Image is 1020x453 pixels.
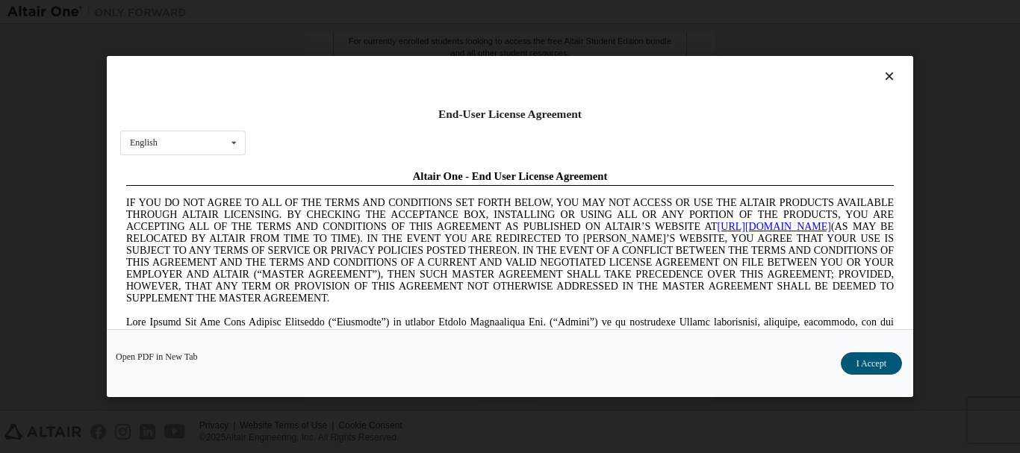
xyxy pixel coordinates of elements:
button: I Accept [841,352,902,375]
div: End-User License Agreement [120,107,900,122]
a: [URL][DOMAIN_NAME] [597,57,711,68]
a: Open PDF in New Tab [116,352,198,361]
div: English [130,139,158,148]
span: IF YOU DO NOT AGREE TO ALL OF THE TERMS AND CONDITIONS SET FORTH BELOW, YOU MAY NOT ACCESS OR USE... [6,33,774,140]
span: Lore Ipsumd Sit Ame Cons Adipisc Elitseddo (“Eiusmodte”) in utlabor Etdolo Magnaaliqua Eni. (“Adm... [6,152,774,259]
span: Altair One - End User License Agreement [293,6,488,18]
